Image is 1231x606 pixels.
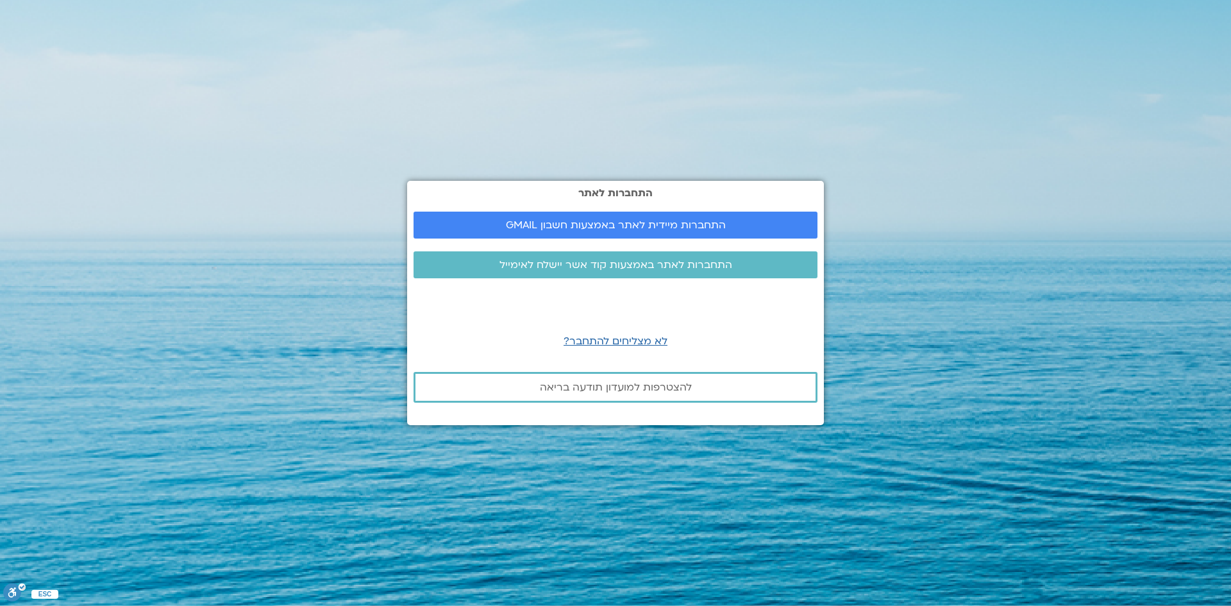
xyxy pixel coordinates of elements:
[564,334,667,348] a: לא מצליחים להתחבר?
[499,259,732,271] span: התחברות לאתר באמצעות קוד אשר יישלח לאימייל
[506,219,726,231] span: התחברות מיידית לאתר באמצעות חשבון GMAIL
[414,212,817,239] a: התחברות מיידית לאתר באמצעות חשבון GMAIL
[414,251,817,278] a: התחברות לאתר באמצעות קוד אשר יישלח לאימייל
[414,372,817,403] a: להצטרפות למועדון תודעה בריאה
[414,187,817,199] h2: התחברות לאתר
[540,382,692,393] span: להצטרפות למועדון תודעה בריאה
